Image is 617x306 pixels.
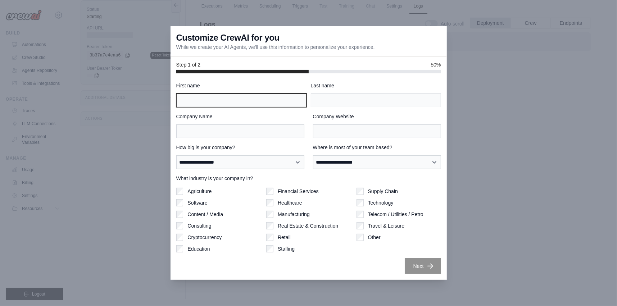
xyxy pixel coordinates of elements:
label: Telecom / Utilities / Petro [368,211,423,218]
label: Supply Chain [368,188,398,195]
label: Cryptocurrency [187,234,222,241]
label: Financial Services [278,188,319,195]
label: Company Website [313,113,441,120]
label: Where is most of your team based? [313,144,441,151]
label: Other [368,234,381,241]
label: How big is your company? [176,144,304,151]
label: Manufacturing [278,211,310,218]
label: Retail [278,234,291,241]
iframe: Chat Widget [581,271,617,306]
label: Company Name [176,113,304,120]
label: Staffing [278,245,295,252]
label: Education [187,245,210,252]
label: Software [187,199,207,206]
label: Healthcare [278,199,302,206]
label: Last name [311,82,441,89]
span: Step 1 of 2 [176,61,201,68]
label: Agriculture [187,188,212,195]
label: Technology [368,199,394,206]
label: First name [176,82,307,89]
label: What industry is your company in? [176,175,441,182]
label: Real Estate & Construction [278,222,338,229]
p: While we create your AI Agents, we'll use this information to personalize your experience. [176,44,375,51]
h3: Customize CrewAI for you [176,32,280,44]
span: 50% [431,61,441,68]
label: Content / Media [187,211,223,218]
label: Consulting [187,222,211,229]
label: Travel & Leisure [368,222,404,229]
button: Next [405,258,441,274]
